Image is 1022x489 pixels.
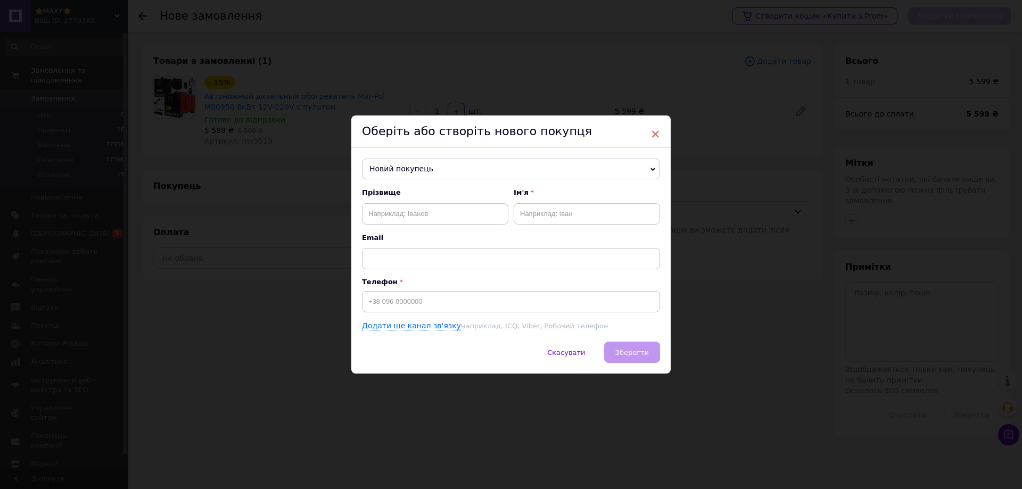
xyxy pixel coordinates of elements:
[362,278,660,286] p: Телефон
[362,291,660,312] input: +38 096 0000000
[514,203,660,225] input: Наприклад: Іван
[362,233,660,243] span: Email
[362,159,660,180] span: Новий покупець
[461,322,608,330] span: наприклад, ICQ, Viber, Робочий телефон
[514,188,660,197] span: Ім'я
[547,349,585,357] span: Скасувати
[536,342,596,363] button: Скасувати
[362,203,508,225] input: Наприклад: Іванов
[650,125,660,143] span: ×
[362,321,461,330] a: Додати ще канал зв'язку
[362,188,508,197] span: Прізвище
[351,115,671,148] div: Оберіть або створіть нового покупця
